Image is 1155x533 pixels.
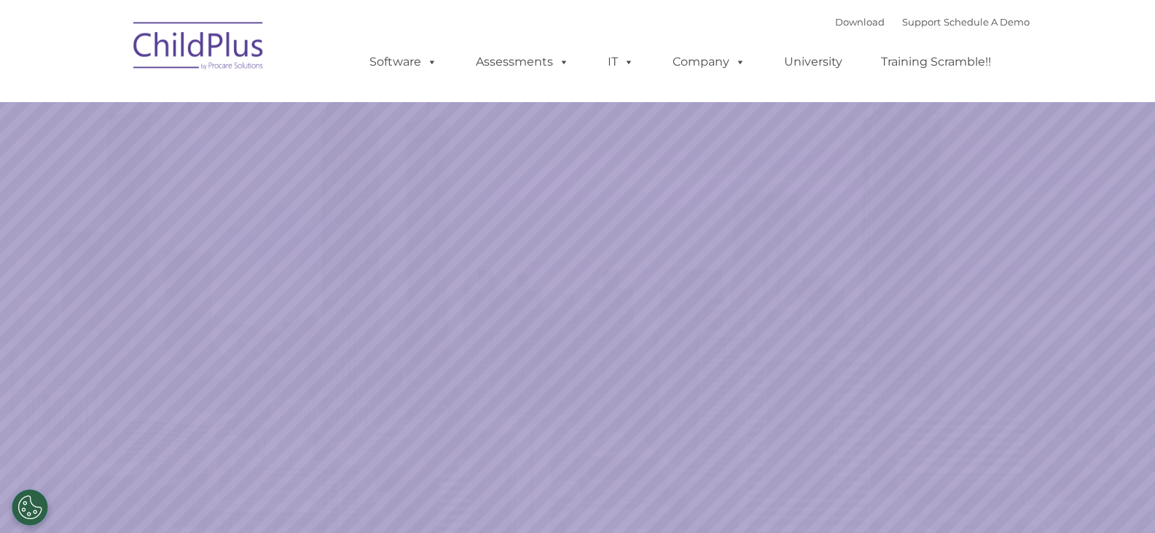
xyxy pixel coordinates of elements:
a: Download [835,16,885,28]
a: Assessments [461,47,584,77]
a: Software [355,47,452,77]
a: Company [658,47,760,77]
font: | [835,16,1030,28]
a: University [770,47,857,77]
button: Cookies Settings [12,489,48,526]
a: IT [593,47,649,77]
a: Schedule A Demo [944,16,1030,28]
a: Support [902,16,941,28]
a: Learn More [785,344,976,395]
a: Training Scramble!! [866,47,1006,77]
img: ChildPlus by Procare Solutions [126,12,272,85]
